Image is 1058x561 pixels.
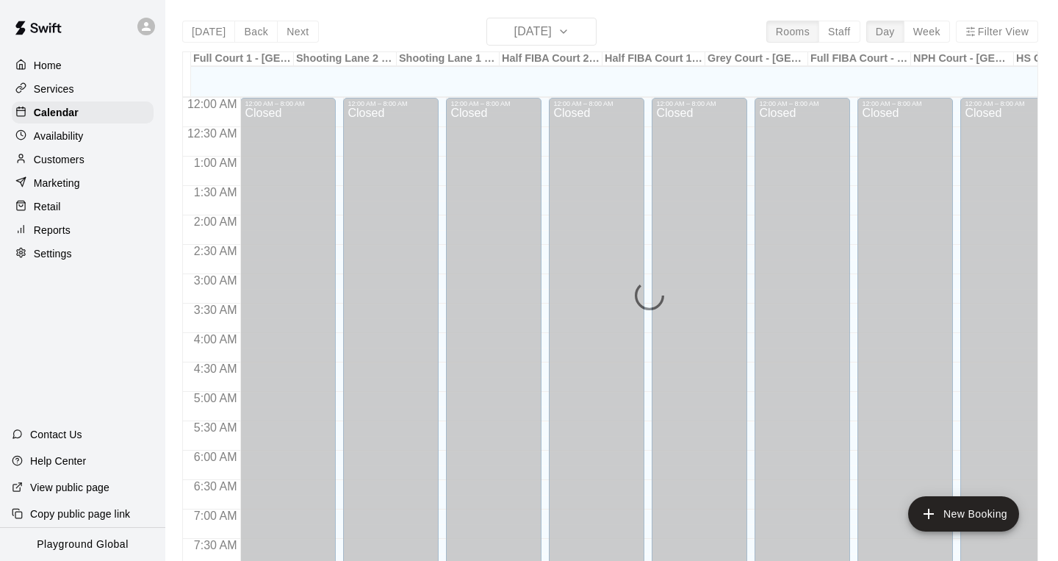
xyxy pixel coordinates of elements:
div: 12:00 AM – 8:00 AM [965,100,1051,107]
span: 6:30 AM [190,480,241,493]
span: 5:30 AM [190,421,241,434]
p: Copy public page link [30,507,130,521]
div: Half FIBA Court 1 - [GEOGRAPHIC_DATA] [602,52,705,66]
p: Calendar [34,105,79,120]
span: 1:00 AM [190,157,241,169]
div: 12:00 AM – 8:00 AM [450,100,537,107]
a: Customers [12,149,154,171]
span: 5:00 AM [190,392,241,404]
p: Retail [34,199,61,214]
span: 7:00 AM [190,510,241,522]
span: 12:30 AM [184,127,241,140]
div: 12:00 AM – 8:00 AM [759,100,846,107]
div: 12:00 AM – 8:00 AM [862,100,949,107]
p: Reports [34,223,71,237]
p: Customers [34,152,84,167]
div: Full Court 1 - [GEOGRAPHIC_DATA] [191,52,294,66]
a: Marketing [12,172,154,194]
span: 7:30 AM [190,539,241,551]
div: Shooting Lane 1 - [GEOGRAPHIC_DATA] [397,52,500,66]
span: 4:00 AM [190,333,241,346]
div: 12:00 AM – 8:00 AM [245,100,331,107]
span: 2:30 AM [190,245,241,257]
p: Availability [34,129,84,143]
a: Reports [12,219,154,241]
a: Retail [12,196,154,218]
a: Services [12,78,154,100]
span: 3:30 AM [190,304,241,316]
div: Half FIBA Court 2 - [GEOGRAPHIC_DATA] [500,52,602,66]
div: 12:00 AM – 8:00 AM [656,100,743,107]
p: Settings [34,246,72,261]
span: 6:00 AM [190,451,241,463]
span: 2:00 AM [190,215,241,228]
span: 3:00 AM [190,274,241,287]
p: Contact Us [30,427,82,442]
p: Help Center [30,454,86,468]
a: Settings [12,243,154,265]
span: 4:30 AM [190,362,241,375]
p: Services [34,82,74,96]
div: NPH Court - [GEOGRAPHIC_DATA] [911,52,1014,66]
span: 1:30 AM [190,186,241,199]
a: Home [12,54,154,76]
div: 12:00 AM – 8:00 AM [348,100,434,107]
a: Calendar [12,101,154,124]
p: Playground Global [37,537,129,552]
div: 12:00 AM – 8:00 AM [553,100,640,107]
p: Marketing [34,176,80,190]
a: Availability [12,125,154,147]
div: Shooting Lane 2 - [GEOGRAPHIC_DATA] [294,52,397,66]
p: Home [34,58,62,73]
p: View public page [30,480,109,495]
div: Full FIBA Court - [GEOGRAPHIC_DATA] [808,52,911,66]
div: Grey Court - [GEOGRAPHIC_DATA] [705,52,808,66]
span: 12:00 AM [184,98,241,110]
button: add [908,496,1019,532]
